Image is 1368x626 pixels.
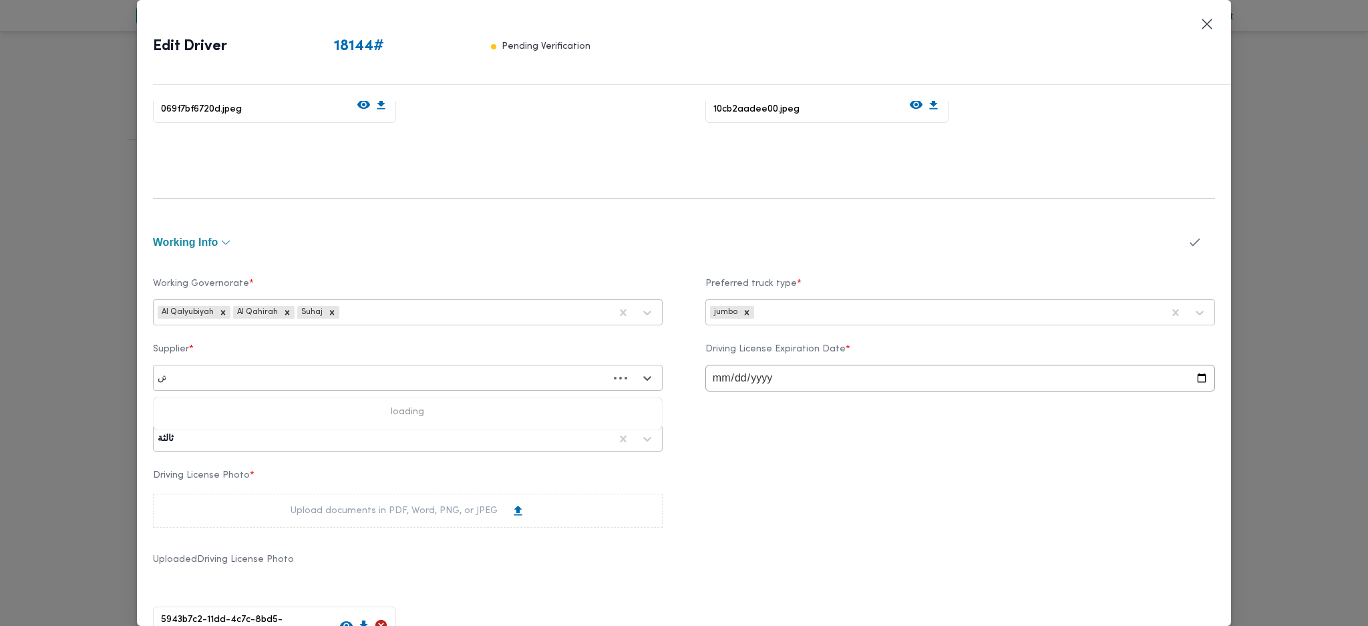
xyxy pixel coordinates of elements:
[297,306,325,319] div: Suhaj
[291,504,525,518] div: Upload documents in PDF, Word, PNG, or JPEG
[154,402,662,423] div: loading
[153,555,294,575] label: Uploaded Driving License Photo
[705,279,1215,299] label: Preferred truck type
[153,16,590,77] div: Edit Driver
[153,344,663,365] label: Supplier
[153,237,218,248] span: working Info
[705,86,949,123] div: 59fe6f5c-572e-429a-aeb9-10cb2aadee00.jpeg
[705,344,1215,365] label: Driving License Expiration Date
[158,434,174,444] div: ثالثة
[153,279,663,299] label: Working Governorate
[334,36,384,57] span: 18144 #
[739,306,754,319] div: Remove jumbo
[233,306,280,319] div: Al Qahirah
[325,306,339,319] div: Remove Suhaj
[216,306,230,319] div: Remove Al Qalyubiyah
[158,306,216,319] div: Al Qalyubiyah
[710,306,739,319] div: jumbo
[1199,16,1215,32] button: Closes this modal window
[502,36,590,57] p: Pending Verification
[280,306,295,319] div: Remove Al Qahirah
[705,365,1215,392] input: DD/MM/YYY
[153,86,396,123] div: 33f9faf8-21e5-40a1-89b8-069f7bf6720d.jpeg
[153,405,663,426] label: Driving license type
[153,237,1174,248] button: working Info
[153,470,663,491] label: Driving License Photo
